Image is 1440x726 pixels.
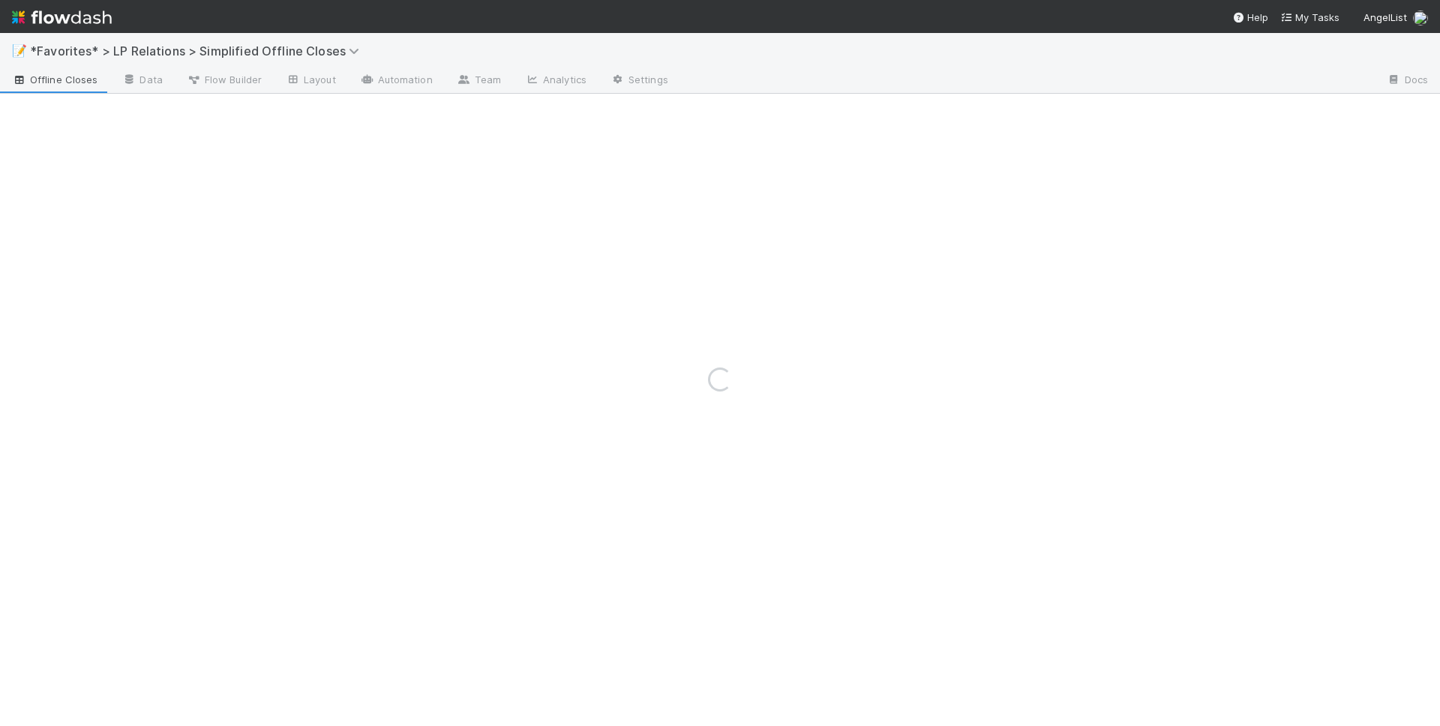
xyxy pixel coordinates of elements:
div: Help [1232,10,1268,25]
span: AngelList [1363,11,1407,23]
span: My Tasks [1280,11,1339,23]
a: My Tasks [1280,10,1339,25]
img: avatar_218ae7b5-dcd5-4ccc-b5d5-7cc00ae2934f.png [1413,10,1428,25]
img: logo-inverted-e16ddd16eac7371096b0.svg [12,4,112,30]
